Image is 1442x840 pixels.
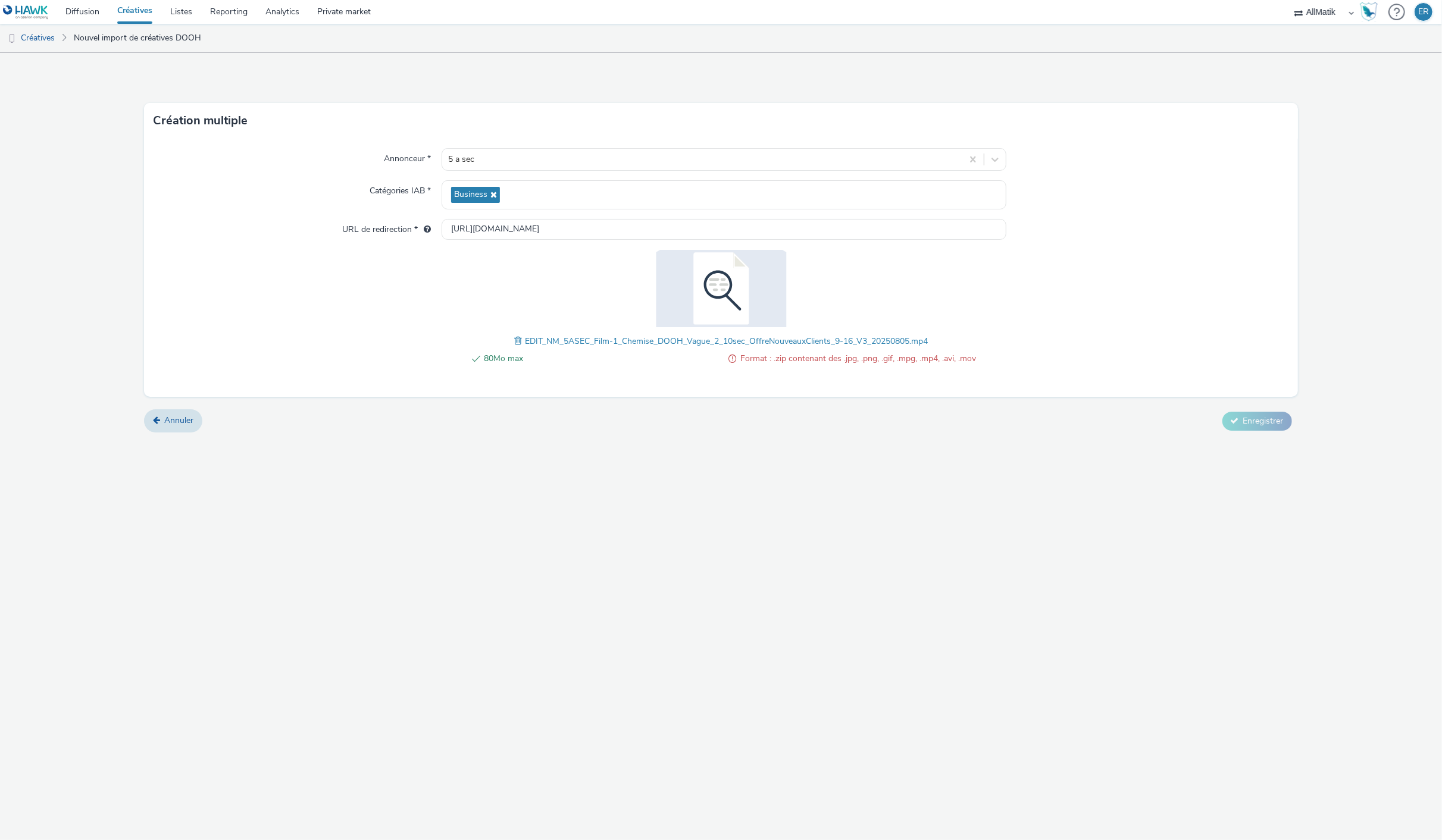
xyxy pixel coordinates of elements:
label: URL de redirection * [337,219,436,236]
span: EDIT_NM_5ASEC_Film-1_Chemise_DOOH_Vague_2_10sec_OffreNouveauxClients_9-16_V3_20250805.mp4 [525,336,928,347]
button: Enregistrer [1222,412,1292,431]
span: Business [454,190,487,200]
div: ER [1418,3,1429,21]
a: Annuler [144,409,202,432]
span: Annuler [164,415,193,426]
a: Hawk Academy [1360,2,1382,21]
div: L'URL de redirection sera utilisée comme URL de validation avec certains SSP et ce sera l'URL de ... [418,224,431,236]
label: Annonceur * [379,148,436,165]
h3: Création multiple [153,112,248,130]
label: Catégories IAB * [365,180,436,197]
a: Nouvel import de créatives DOOH [68,24,207,52]
img: dooh [6,33,18,45]
input: url... [442,219,1006,240]
img: EDIT_NM_5ASEC_Film-1_Chemise_DOOH_Vague_2_10sec_OffreNouveauxClients_9-16_V3_20250805.mp4 [644,250,799,327]
span: Enregistrer [1243,415,1284,427]
img: Hawk Academy [1360,2,1378,21]
img: undefined Logo [3,5,49,20]
span: Format : .zip contenant des .jpg, .png, .gif, .mpg, .mp4, .avi, .mov [740,352,976,366]
span: 80Mo max [484,352,720,366]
